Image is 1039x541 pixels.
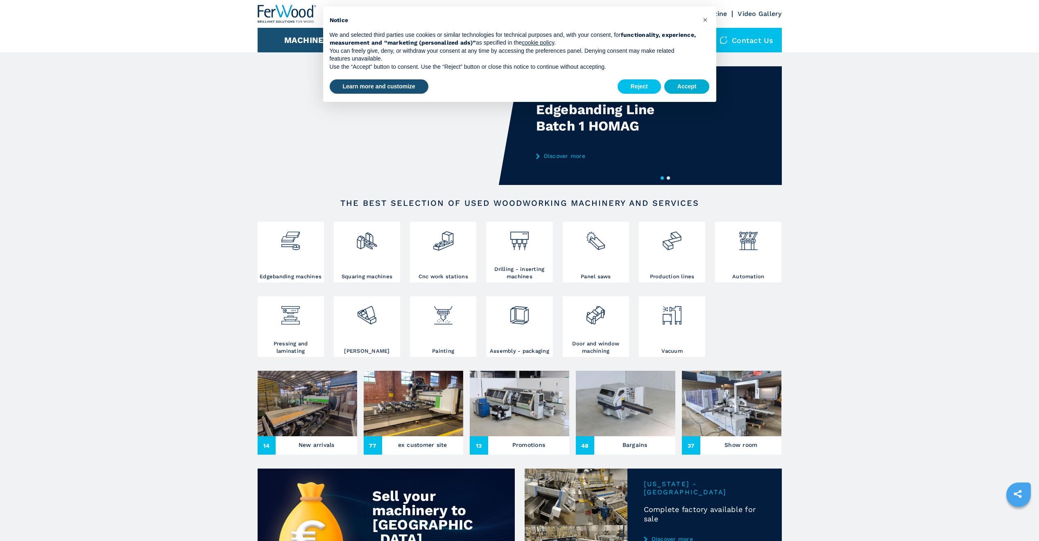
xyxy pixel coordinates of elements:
[334,222,400,282] a: Squaring machines
[1007,484,1028,504] a: sharethis
[576,371,675,455] a: Bargains48Bargains
[661,347,683,355] h3: Vacuum
[364,371,463,436] img: ex customer site
[280,224,301,252] img: bordatrici_1.png
[330,47,697,63] p: You can freely give, deny, or withdraw your consent at any time by accessing the preferences pane...
[522,39,554,46] a: cookie policy
[410,222,476,282] a: Cnc work stations
[738,224,759,252] img: automazione.png
[330,32,696,46] strong: functionality, experience, measurement and “marketing (personalized ads)”
[284,35,329,45] button: Machines
[432,224,454,252] img: centro_di_lavoro_cnc_2.png
[258,296,324,357] a: Pressing and laminating
[356,224,378,252] img: squadratrici_2.png
[715,222,781,282] a: Automation
[581,273,611,280] h3: Panel saws
[299,439,335,451] h3: New arrivals
[364,371,463,455] a: ex customer site77ex customer site
[330,79,428,94] button: Learn more and customize
[664,79,710,94] button: Accept
[565,340,627,355] h3: Door and window machining
[509,298,530,326] img: montaggio_imballaggio_2.png
[724,439,757,451] h3: Show room
[512,439,546,451] h3: Promotions
[490,347,549,355] h3: Assembly - packaging
[1004,504,1033,535] iframe: Chat
[344,347,389,355] h3: [PERSON_NAME]
[509,224,530,252] img: foratrici_inseritrici_2.png
[280,298,301,326] img: pressa-strettoia.png
[258,5,317,23] img: Ferwood
[258,436,276,455] span: 14
[330,31,697,47] p: We and selected third parties use cookies or similar technologies for technical purposes and, wit...
[682,371,781,455] a: Show room37Show room
[356,298,378,326] img: levigatrici_2.png
[470,371,569,436] img: Promotions
[486,222,552,282] a: Drilling - inserting machines
[576,436,594,455] span: 48
[364,436,382,455] span: 77
[536,153,697,159] a: Discover more
[258,222,324,282] a: Edgebanding machines
[258,371,357,436] img: New arrivals
[470,436,488,455] span: 13
[703,15,708,25] span: ×
[650,273,695,280] h3: Production lines
[682,436,700,455] span: 37
[639,296,705,357] a: Vacuum
[260,340,322,355] h3: Pressing and laminating
[488,266,550,280] h3: Drilling - inserting machines
[563,222,629,282] a: Panel saws
[419,273,468,280] h3: Cnc work stations
[585,298,607,326] img: lavorazione_porte_finestre_2.png
[432,347,454,355] h3: Painting
[667,176,670,180] button: 2
[330,16,697,25] h2: Notice
[576,371,675,436] img: Bargains
[585,224,607,252] img: sezionatrici_2.png
[470,371,569,455] a: Promotions13Promotions
[711,28,782,52] div: Contact us
[738,10,781,18] a: Video Gallery
[342,273,392,280] h3: Squaring machines
[618,79,661,94] button: Reject
[330,63,697,71] p: Use the “Accept” button to consent. Use the “Reject” button or close this notice to continue with...
[260,273,321,280] h3: Edgebanding machines
[334,296,400,357] a: [PERSON_NAME]
[486,296,552,357] a: Assembly - packaging
[682,371,781,436] img: Show room
[258,66,520,185] video: Your browser does not support the video tag.
[563,296,629,357] a: Door and window machining
[398,439,447,451] h3: ex customer site
[661,224,683,252] img: linee_di_produzione_2.png
[732,273,765,280] h3: Automation
[432,298,454,326] img: verniciatura_1.png
[410,296,476,357] a: Painting
[699,13,712,26] button: Close this notice
[284,198,756,208] h2: The best selection of used woodworking machinery and services
[639,222,705,282] a: Production lines
[661,298,683,326] img: aspirazione_1.png
[258,371,357,455] a: New arrivals14New arrivals
[720,36,728,44] img: Contact us
[661,176,664,180] button: 1
[622,439,647,451] h3: Bargains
